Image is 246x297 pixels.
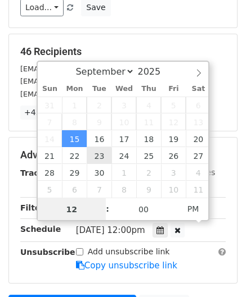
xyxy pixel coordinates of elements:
[186,130,211,147] span: September 20, 2025
[38,181,62,198] span: October 5, 2025
[136,113,161,130] span: September 11, 2025
[111,97,136,113] span: September 3, 2025
[20,225,61,234] strong: Schedule
[186,97,211,113] span: September 6, 2025
[62,113,87,130] span: September 8, 2025
[20,168,58,177] strong: Tracking
[38,97,62,113] span: August 31, 2025
[20,248,75,257] strong: Unsubscribe
[20,77,146,85] small: [EMAIL_ADDRESS][DOMAIN_NAME]
[161,113,186,130] span: September 12, 2025
[186,164,211,181] span: October 4, 2025
[136,164,161,181] span: October 2, 2025
[136,85,161,93] span: Thu
[111,164,136,181] span: October 1, 2025
[62,147,87,164] span: September 22, 2025
[38,113,62,130] span: September 7, 2025
[186,85,211,93] span: Sat
[178,198,209,220] span: Click to toggle
[111,147,136,164] span: September 24, 2025
[186,181,211,198] span: October 11, 2025
[111,130,136,147] span: September 17, 2025
[109,198,178,221] input: Minute
[38,147,62,164] span: September 21, 2025
[106,198,109,220] span: :
[62,85,87,93] span: Mon
[111,113,136,130] span: September 10, 2025
[87,85,111,93] span: Tue
[136,97,161,113] span: September 4, 2025
[62,97,87,113] span: September 1, 2025
[38,164,62,181] span: September 28, 2025
[87,113,111,130] span: September 9, 2025
[186,147,211,164] span: September 27, 2025
[62,130,87,147] span: September 15, 2025
[20,203,49,212] strong: Filters
[38,130,62,147] span: September 14, 2025
[87,147,111,164] span: September 23, 2025
[87,130,111,147] span: September 16, 2025
[20,149,226,161] h5: Advanced
[136,181,161,198] span: October 9, 2025
[161,85,186,93] span: Fri
[135,66,175,77] input: Year
[161,97,186,113] span: September 5, 2025
[136,147,161,164] span: September 25, 2025
[87,181,111,198] span: October 7, 2025
[20,90,146,98] small: [EMAIL_ADDRESS][DOMAIN_NAME]
[161,130,186,147] span: September 19, 2025
[62,181,87,198] span: October 6, 2025
[161,181,186,198] span: October 10, 2025
[161,147,186,164] span: September 26, 2025
[76,225,145,235] span: [DATE] 12:00pm
[136,130,161,147] span: September 18, 2025
[62,164,87,181] span: September 29, 2025
[20,106,68,120] a: +43 more
[38,85,62,93] span: Sun
[88,246,170,258] label: Add unsubscribe link
[111,85,136,93] span: Wed
[111,181,136,198] span: October 8, 2025
[161,164,186,181] span: October 3, 2025
[20,65,146,73] small: [EMAIL_ADDRESS][DOMAIN_NAME]
[76,261,177,271] a: Copy unsubscribe link
[87,164,111,181] span: September 30, 2025
[38,198,106,221] input: Hour
[186,113,211,130] span: September 13, 2025
[87,97,111,113] span: September 2, 2025
[20,45,226,58] h5: 46 Recipients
